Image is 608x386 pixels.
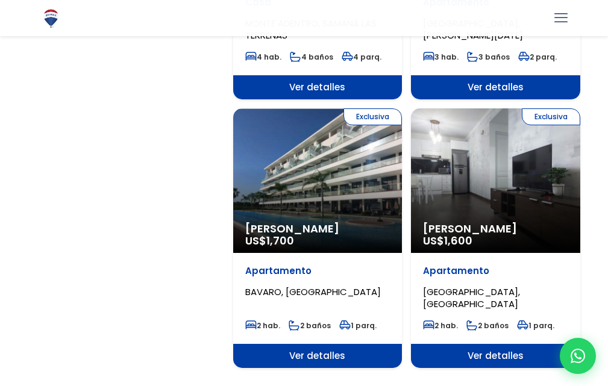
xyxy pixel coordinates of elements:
[517,320,554,331] span: 1 parq.
[444,233,472,248] span: 1,600
[423,52,459,62] span: 3 hab.
[245,52,281,62] span: 4 hab.
[266,233,294,248] span: 1,700
[339,320,377,331] span: 1 parq.
[423,320,458,331] span: 2 hab.
[423,223,568,235] span: [PERSON_NAME]
[233,75,403,99] span: Ver detalles
[467,52,510,62] span: 3 baños
[466,320,509,331] span: 2 baños
[518,52,557,62] span: 2 parq.
[245,265,390,277] p: Apartamento
[290,52,333,62] span: 4 baños
[289,320,331,331] span: 2 baños
[40,8,61,29] img: Logo de REMAX
[245,223,390,235] span: [PERSON_NAME]
[522,108,580,125] span: Exclusiva
[342,52,381,62] span: 4 parq.
[343,108,402,125] span: Exclusiva
[245,320,280,331] span: 2 hab.
[411,108,580,368] a: Exclusiva [PERSON_NAME] US$1,600 Apartamento [GEOGRAPHIC_DATA], [GEOGRAPHIC_DATA] 2 hab. 2 baños ...
[245,233,294,248] span: US$
[423,265,568,277] p: Apartamento
[411,75,580,99] span: Ver detalles
[411,344,580,368] span: Ver detalles
[423,233,472,248] span: US$
[233,108,403,368] a: Exclusiva [PERSON_NAME] US$1,700 Apartamento BAVARO, [GEOGRAPHIC_DATA] 2 hab. 2 baños 1 parq. Ver...
[423,285,520,310] span: [GEOGRAPHIC_DATA], [GEOGRAPHIC_DATA]
[551,8,571,28] a: mobile menu
[233,344,403,368] span: Ver detalles
[245,285,381,298] span: BAVARO, [GEOGRAPHIC_DATA]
